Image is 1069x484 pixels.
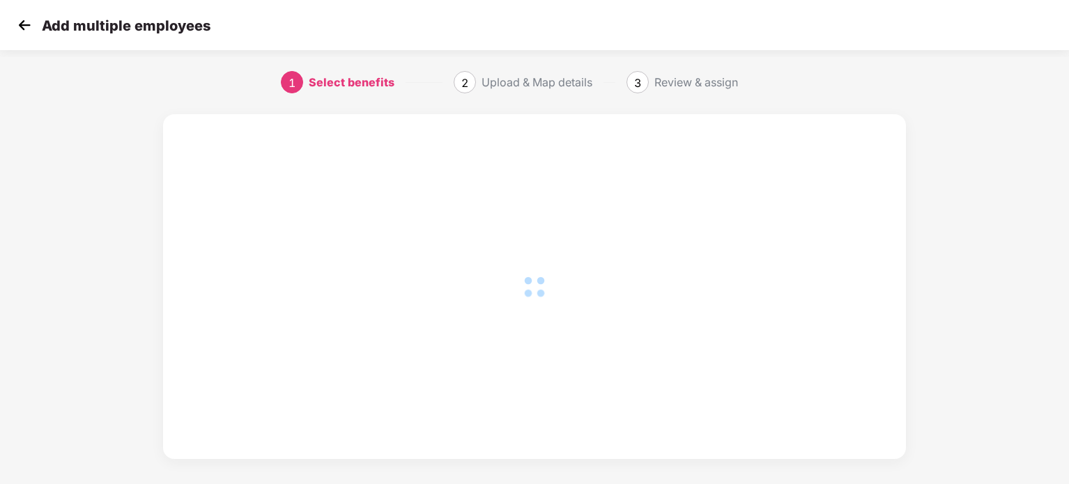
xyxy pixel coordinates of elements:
span: 2 [461,76,468,90]
div: Review & assign [654,71,738,93]
img: svg+xml;base64,PHN2ZyB4bWxucz0iaHR0cDovL3d3dy53My5vcmcvMjAwMC9zdmciIHdpZHRoPSIzMCIgaGVpZ2h0PSIzMC... [14,15,35,36]
div: Upload & Map details [482,71,592,93]
p: Add multiple employees [42,17,210,34]
span: 1 [289,76,295,90]
span: 3 [634,76,641,90]
div: Select benefits [309,71,394,93]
